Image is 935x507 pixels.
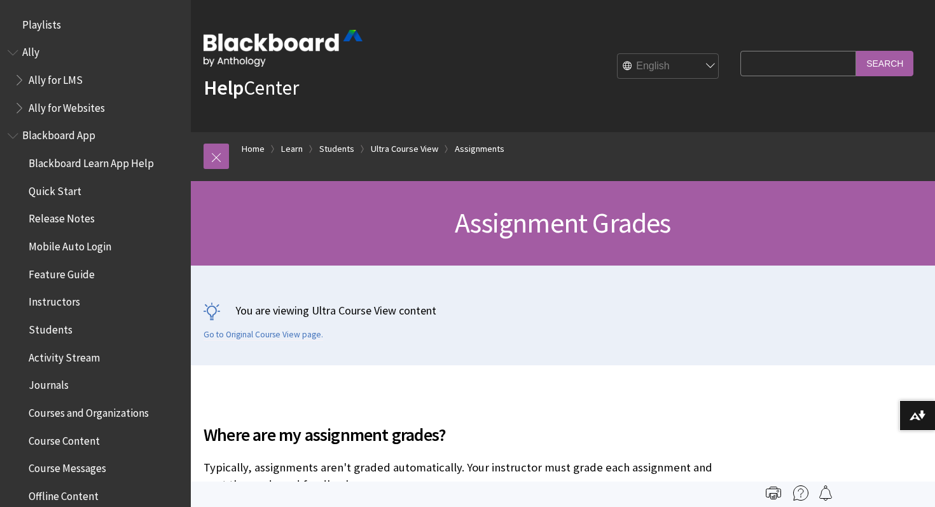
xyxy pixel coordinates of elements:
a: Assignments [455,141,504,157]
p: You are viewing Ultra Course View content [204,302,922,318]
span: Quick Start [29,180,81,198]
img: Follow this page [818,485,833,501]
span: Students [29,319,73,336]
span: Ally [22,42,39,59]
select: Site Language Selector [618,54,719,79]
span: Ally for LMS [29,69,83,86]
a: Learn [281,141,303,157]
span: Course Messages [29,458,106,475]
a: Ultra Course View [371,141,438,157]
p: Typically, assignments aren't graded automatically. Your instructor must grade each assignment an... [204,459,734,492]
nav: Book outline for Anthology Ally Help [8,42,183,119]
strong: Help [204,75,244,100]
img: More help [793,485,808,501]
nav: Book outline for Playlists [8,14,183,36]
span: Offline Content [29,485,99,503]
span: Feature Guide [29,264,95,281]
span: Instructors [29,292,80,309]
span: Playlists [22,14,61,31]
span: Activity Stream [29,347,100,364]
span: Blackboard Learn App Help [29,152,154,170]
span: Release Notes [29,208,95,226]
span: Journals [29,375,69,392]
img: Print [766,485,781,501]
span: Blackboard App [22,125,95,142]
span: Assignment Grades [455,205,670,240]
span: Courses and Organizations [29,402,149,419]
a: Students [319,141,354,157]
span: Mobile Auto Login [29,236,111,253]
input: Search [856,51,913,76]
span: Course Content [29,430,100,447]
a: Go to Original Course View page. [204,329,323,341]
a: Home [242,141,265,157]
a: HelpCenter [204,75,299,100]
img: Blackboard by Anthology [204,30,363,67]
span: Where are my assignment grades? [204,421,734,448]
span: Ally for Websites [29,97,105,114]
